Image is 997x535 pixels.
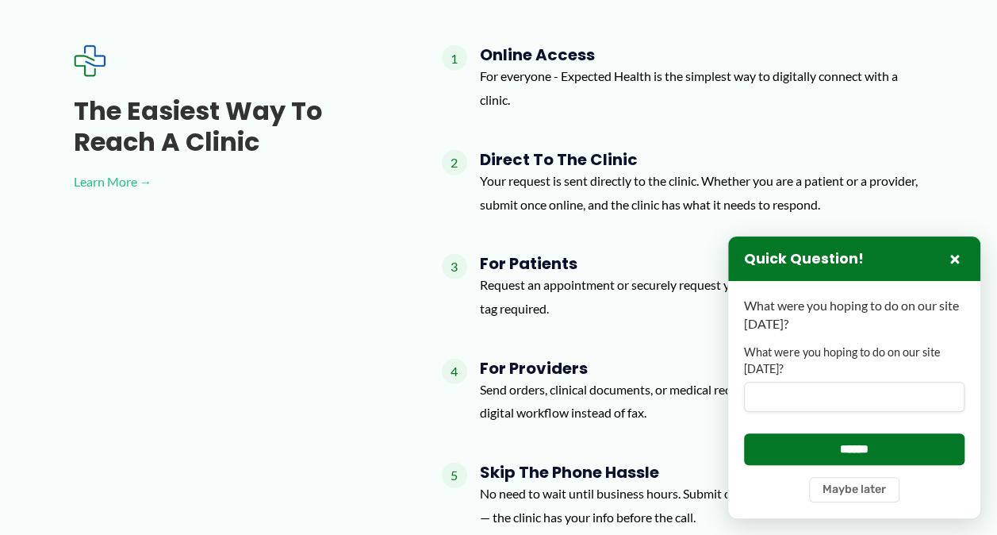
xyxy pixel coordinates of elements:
h4: Online Access [480,45,924,64]
p: For everyone - Expected Health is the simplest way to digitally connect with a clinic. [480,64,924,111]
p: Send orders, clinical documents, or medical record requests directly to clinics. One digital work... [480,378,924,425]
h4: For Patients [480,254,924,273]
label: What were you hoping to do on our site [DATE]? [744,344,964,377]
span: 1 [442,45,467,71]
img: Expected Healthcare Logo [74,45,105,77]
h3: Quick Question! [744,250,864,268]
p: Your request is sent directly to the clinic. Whether you are a patient or a provider, submit once... [480,169,924,216]
h4: Skip the Phone Hassle [480,463,924,482]
h3: The Easiest Way to Reach a Clinic [74,96,391,157]
p: No need to wait until business hours. Submit online anytime to start the process — the clinic has... [480,482,924,529]
span: 4 [442,359,467,384]
a: Learn More → [74,170,391,194]
h4: For Providers [480,359,924,378]
span: 5 [442,463,467,488]
p: What were you hoping to do on our site [DATE]? [744,297,964,333]
p: Request an appointment or securely request your medical records — less phone tag required. [480,273,924,320]
span: 2 [442,150,467,175]
span: 3 [442,254,467,279]
button: Maybe later [809,477,899,502]
button: Close [945,249,964,268]
h4: Direct to the Clinic [480,150,924,169]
